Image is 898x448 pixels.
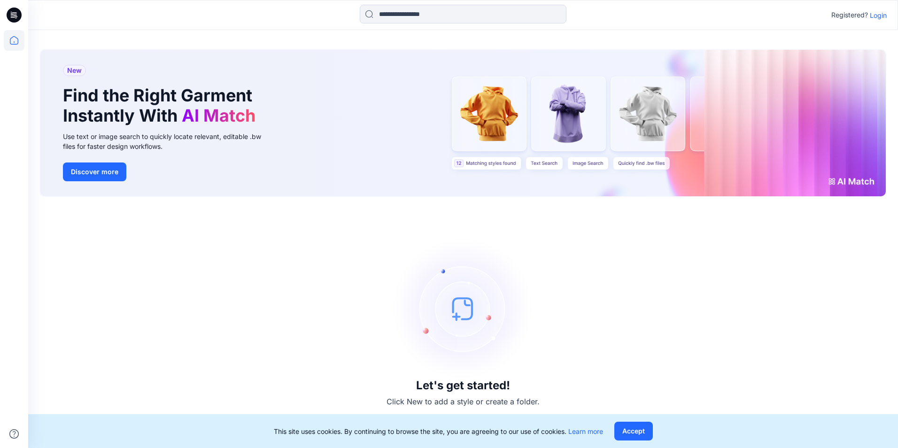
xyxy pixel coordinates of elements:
span: New [67,65,82,76]
div: Use text or image search to quickly locate relevant, editable .bw files for faster design workflows. [63,131,274,151]
p: Click New to add a style or create a folder. [387,396,540,407]
button: Discover more [63,162,126,181]
span: AI Match [182,105,255,126]
img: empty-state-image.svg [393,238,534,379]
p: Login [870,10,887,20]
h3: Let's get started! [416,379,510,392]
button: Accept [614,422,653,440]
a: Learn more [568,427,603,435]
p: This site uses cookies. By continuing to browse the site, you are agreeing to our use of cookies. [274,426,603,436]
p: Registered? [831,9,868,21]
h1: Find the Right Garment Instantly With [63,85,260,126]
